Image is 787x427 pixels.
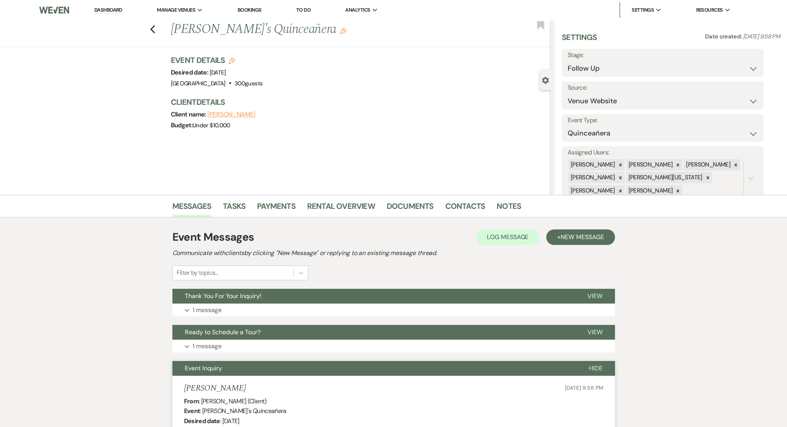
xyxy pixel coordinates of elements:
div: [PERSON_NAME] [684,159,731,170]
b: From [184,397,199,405]
span: Thank You For Your Inquiry! [185,292,261,300]
label: Assigned Users: [568,147,758,158]
span: Desired date: [171,68,210,76]
span: Client name: [171,110,208,118]
span: [DATE] [210,69,226,76]
span: Under $10,000 [193,122,230,129]
h3: Event Details [171,55,263,66]
button: +New Message [546,229,615,245]
label: Event Type: [568,115,758,126]
label: Stage: [568,50,758,61]
span: Hide [589,364,603,372]
a: Notes [497,200,521,217]
div: [PERSON_NAME] [568,185,616,196]
span: Date created: [705,33,743,40]
span: Log Message [487,233,528,241]
button: Event Inquiry [172,361,577,376]
button: Log Message [476,229,539,245]
button: View [575,325,615,340]
span: Budget: [171,121,193,129]
span: View [587,328,603,336]
div: [PERSON_NAME] [568,159,616,170]
h1: [PERSON_NAME]'s Quinceañera [171,20,472,39]
b: Event [184,407,200,415]
span: Analytics [345,6,370,14]
span: 300 guests [235,80,262,87]
button: Ready to Schedule a Tour? [172,325,575,340]
button: Close lead details [542,76,549,83]
button: Edit [340,27,346,34]
span: [DATE] 9:58 PM [565,384,603,391]
a: Dashboard [94,7,122,14]
button: View [575,289,615,304]
button: Hide [577,361,615,376]
h5: [PERSON_NAME] [184,384,246,393]
div: [PERSON_NAME] [626,159,674,170]
a: Contacts [445,200,485,217]
button: [PERSON_NAME] [207,111,255,118]
p: 1 message [193,341,222,351]
b: Desired date [184,417,220,425]
div: [PERSON_NAME][US_STATE] [626,172,704,183]
h3: Client Details [171,97,543,108]
label: Source: [568,82,758,94]
button: Thank You For Your Inquiry! [172,289,575,304]
span: [GEOGRAPHIC_DATA] [171,80,226,87]
span: View [587,292,603,300]
div: Filter by topics... [177,268,218,278]
h1: Event Messages [172,229,254,245]
a: Tasks [223,200,245,217]
img: Weven Logo [39,2,69,18]
a: Documents [387,200,434,217]
div: [PERSON_NAME] [626,185,674,196]
button: 1 message [172,340,615,353]
a: Rental Overview [307,200,375,217]
h3: Settings [562,32,597,49]
a: Messages [172,200,212,217]
a: Payments [257,200,295,217]
span: [DATE] 9:58 PM [743,33,780,40]
span: Resources [696,6,723,14]
button: 1 message [172,304,615,317]
span: New Message [561,233,604,241]
span: Event Inquiry [185,364,222,372]
p: 1 message [193,305,222,315]
a: To Do [296,7,311,13]
span: Settings [632,6,654,14]
a: Bookings [238,7,262,13]
span: Manage Venues [157,6,195,14]
div: [PERSON_NAME] [568,172,616,183]
h2: Communicate with clients by clicking "New Message" or replying to an existing message thread. [172,248,615,258]
span: Ready to Schedule a Tour? [185,328,261,336]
